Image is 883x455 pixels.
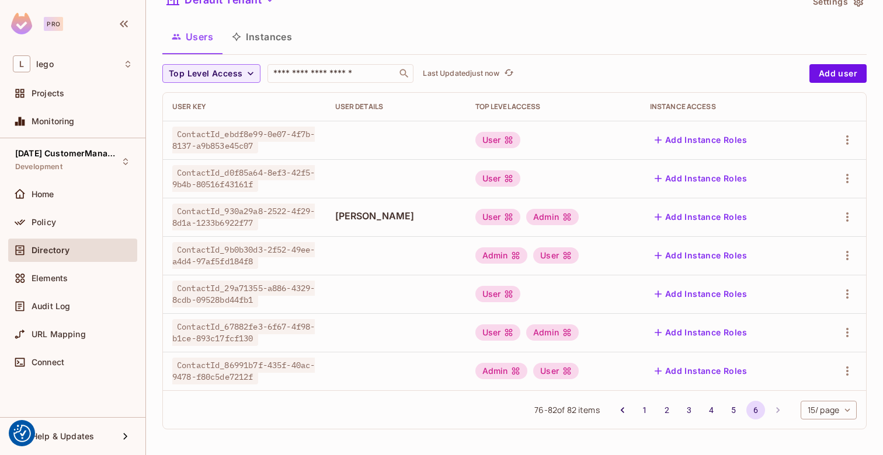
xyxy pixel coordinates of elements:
button: Go to previous page [613,401,632,419]
span: 76 - 82 of 82 items [534,404,599,416]
button: Go to page 5 [724,401,743,419]
span: Monitoring [32,117,75,126]
div: Admin [475,363,528,379]
span: Top Level Access [169,66,242,81]
div: Admin [526,209,579,225]
span: Elements [32,274,68,283]
span: [DATE] CustomerManagement [15,149,120,158]
div: User [533,247,579,264]
button: Top Level Access [162,64,260,83]
span: refresh [504,68,514,79]
button: Go to page 1 [635,401,654,419]
span: Connect [32,358,64,367]
span: Home [32,190,54,199]
img: SReyMgAAAABJRU5ErkJggg== [11,13,32,34]
button: Add Instance Roles [650,131,752,149]
div: User [475,324,521,341]
button: Add Instance Roles [650,323,752,342]
button: Go to page 3 [680,401,698,419]
div: User [475,209,521,225]
button: Add user [809,64,867,83]
button: Users [162,22,223,51]
button: Add Instance Roles [650,246,752,265]
button: Add Instance Roles [650,169,752,188]
span: ContactId_86991b7f-435f-40ac-9478-f80c5de7212f [172,358,315,384]
span: Policy [32,218,56,227]
span: Development [15,162,62,171]
span: URL Mapping [32,330,86,339]
div: User Key [172,102,317,111]
span: ContactId_29a71355-a886-4329-8cdb-09528bd44fb1 [172,281,315,307]
span: Audit Log [32,302,70,311]
button: Add Instance Roles [650,208,752,226]
div: Instance Access [650,102,804,111]
button: Add Instance Roles [650,285,752,303]
span: Click to refresh data [499,66,516,80]
span: Projects [32,89,64,98]
span: ContactId_67882fe3-6f67-4f98-b1ce-893c17fcf130 [172,319,315,346]
button: refresh [502,66,516,80]
div: User [475,132,521,148]
p: Last Updated just now [423,69,499,78]
span: ContactId_ebdf8e99-0e07-4f7b-8137-a9b853e45c07 [172,127,315,153]
span: Help & Updates [32,432,94,441]
span: Directory [32,246,69,255]
div: User [533,363,579,379]
button: Instances [223,22,301,51]
button: page 6 [746,401,765,419]
span: ContactId_9b0b30d3-2f52-49ee-a4d4-97af5fd184f8 [172,242,315,269]
span: L [13,55,30,72]
button: Go to page 4 [702,401,721,419]
button: Consent Preferences [13,425,31,442]
div: Pro [44,17,63,31]
button: Add Instance Roles [650,362,752,380]
nav: pagination navigation [611,401,789,419]
span: ContactId_d0f85a64-8ef3-42f5-9b4b-80516f43161f [172,165,315,192]
button: Go to page 2 [658,401,676,419]
span: Workspace: lego [36,60,54,69]
img: Revisit consent button [13,425,31,442]
div: User [475,170,521,187]
div: 15 / page [801,401,857,419]
div: Top Level Access [475,102,631,111]
div: Admin [475,247,528,264]
div: Admin [526,324,579,341]
div: User Details [335,102,457,111]
div: User [475,286,521,302]
span: [PERSON_NAME] [335,209,457,222]
span: ContactId_930a29a8-2522-4f29-8d1a-1233b6922f77 [172,204,315,230]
